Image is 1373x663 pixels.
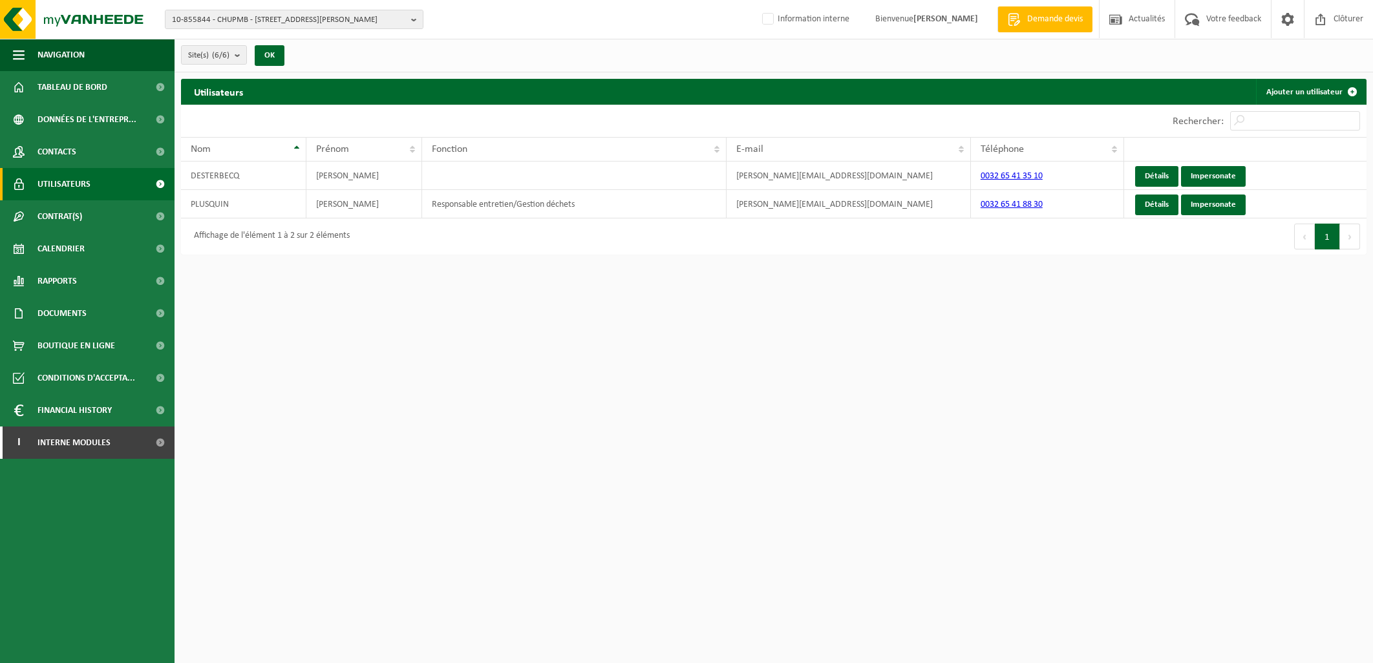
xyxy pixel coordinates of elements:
[37,136,76,168] span: Contacts
[191,144,211,154] span: Nom
[37,71,107,103] span: Tableau de bord
[1024,13,1086,26] span: Demande devis
[727,190,971,218] td: [PERSON_NAME][EMAIL_ADDRESS][DOMAIN_NAME]
[181,45,247,65] button: Site(s)(6/6)
[316,144,349,154] span: Prénom
[37,426,111,459] span: Interne modules
[181,162,306,190] td: DESTERBECQ
[422,190,726,218] td: Responsable entretien/Gestion déchets
[760,10,849,29] label: Information interne
[981,144,1024,154] span: Téléphone
[306,190,423,218] td: [PERSON_NAME]
[37,39,85,71] span: Navigation
[165,10,423,29] button: 10-855844 - CHUPMB - [STREET_ADDRESS][PERSON_NAME]
[1135,166,1178,187] a: Détails
[181,79,256,104] h2: Utilisateurs
[1181,166,1246,187] a: Impersonate
[255,45,284,66] button: OK
[432,144,467,154] span: Fonction
[172,10,406,30] span: 10-855844 - CHUPMB - [STREET_ADDRESS][PERSON_NAME]
[1181,195,1246,215] a: Impersonate
[1173,116,1224,127] label: Rechercher:
[1315,224,1340,249] button: 1
[187,225,350,248] div: Affichage de l'élément 1 à 2 sur 2 éléments
[913,14,978,24] strong: [PERSON_NAME]
[1256,79,1365,105] a: Ajouter un utilisateur
[981,200,1043,209] a: 0032 65 41 88 30
[37,103,136,136] span: Données de l'entrepr...
[188,46,229,65] span: Site(s)
[1294,224,1315,249] button: Previous
[37,362,135,394] span: Conditions d'accepta...
[37,265,77,297] span: Rapports
[181,190,306,218] td: PLUSQUIN
[727,162,971,190] td: [PERSON_NAME][EMAIL_ADDRESS][DOMAIN_NAME]
[1340,224,1360,249] button: Next
[37,200,82,233] span: Contrat(s)
[997,6,1092,32] a: Demande devis
[212,51,229,59] count: (6/6)
[37,297,87,330] span: Documents
[13,426,25,459] span: I
[306,162,423,190] td: [PERSON_NAME]
[37,330,115,362] span: Boutique en ligne
[37,394,112,426] span: Financial History
[1135,195,1178,215] a: Détails
[37,233,85,265] span: Calendrier
[37,168,90,200] span: Utilisateurs
[736,144,763,154] span: E-mail
[981,171,1043,181] a: 0032 65 41 35 10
